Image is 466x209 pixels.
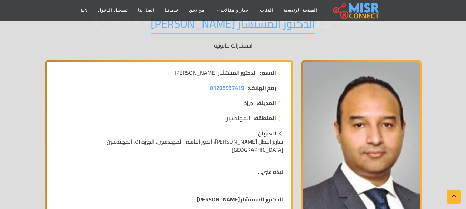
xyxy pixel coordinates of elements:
a: اخبار و مقالات [209,4,255,17]
strong: رقم الهاتف: [248,84,276,92]
strong: الاسم: [260,69,276,77]
a: الصفحة الرئيسية [278,4,322,17]
span: 01205937419 [210,83,244,93]
span: جيزة [244,99,253,107]
a: من نحن [184,4,209,17]
a: خدماتنا [159,4,184,17]
strong: العنوان [258,128,276,138]
strong: المدينة: [257,99,276,107]
a: الفئات [255,4,278,17]
span: شارع البطل [PERSON_NAME]، الدور التاسع، المهندسين، الجيزة٥٢, المهندسين, [GEOGRAPHIC_DATA] [105,136,283,155]
img: main.misr_connect [333,2,379,19]
strong: الدكتور المستشار [PERSON_NAME] [197,194,283,205]
h1: الدكتور المستشار [PERSON_NAME] [151,17,315,34]
a: تسجيل الدخول [93,4,132,17]
strong: المنطقة: [254,114,276,122]
a: اتصل بنا [133,4,159,17]
p: استشارات قانونية [45,41,422,50]
span: الدكتور المستشار [PERSON_NAME] [175,69,257,77]
strong: نبذة عني... [258,167,283,177]
a: EN [76,4,93,17]
a: 01205937419 [210,84,244,92]
span: المهندسين [225,114,250,122]
span: اخبار و مقالات [221,7,250,13]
